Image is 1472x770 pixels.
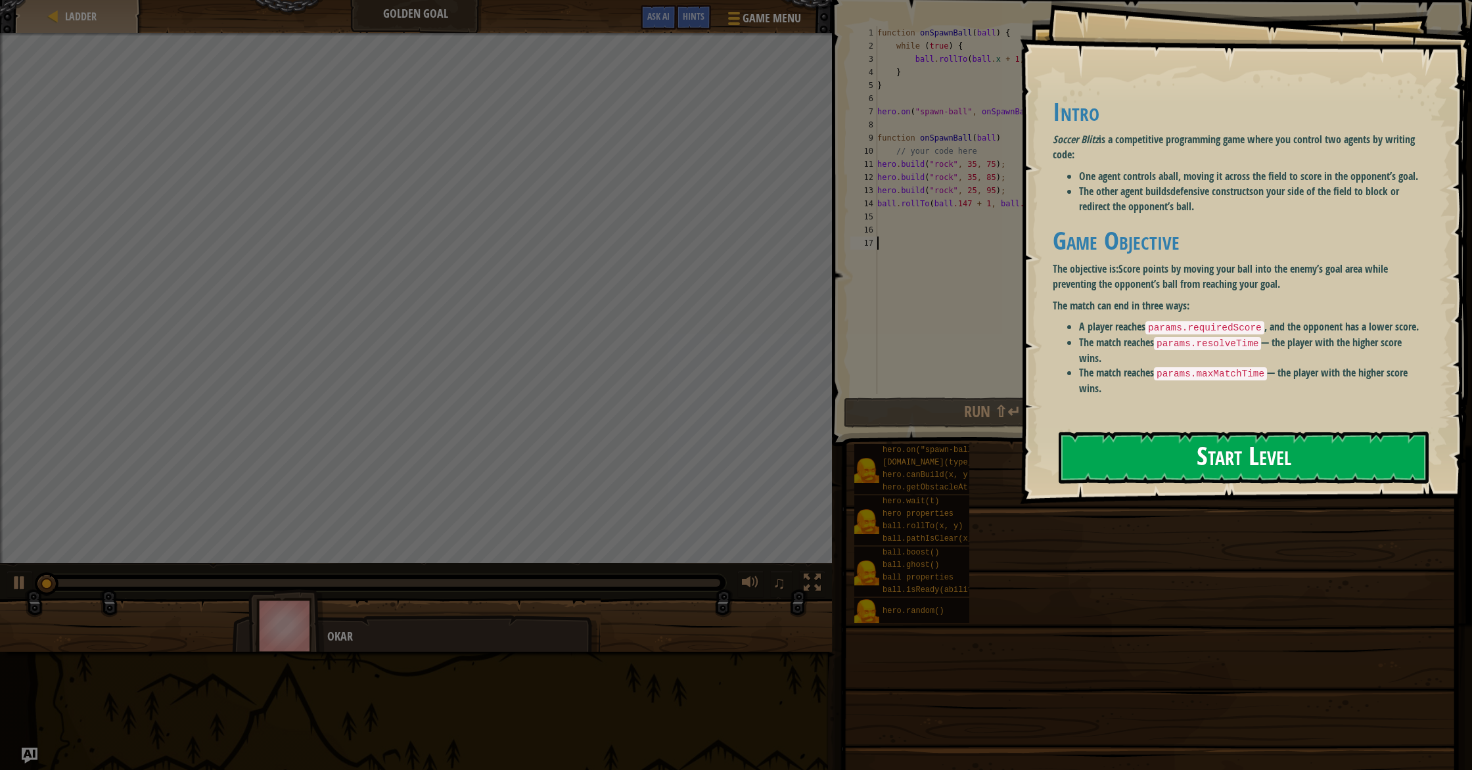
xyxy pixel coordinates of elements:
li: A player reaches , and the opponent has a lower score. [1079,319,1426,335]
p: The objective is: [1053,261,1426,292]
div: 10 [850,145,877,158]
img: portrait.png [854,458,879,483]
button: Toggle fullscreen [799,571,825,598]
img: portrait.png [854,560,879,585]
span: ball.isReady(ability) [883,585,982,595]
img: portrait.png [854,599,879,624]
button: ⌘ + P: Play [7,571,33,598]
span: Hints [683,10,704,22]
a: Ladder [61,9,97,24]
h1: Game Objective [1053,227,1426,254]
code: params.maxMatchTime [1154,367,1267,380]
div: 4 [850,66,877,79]
div: 14 [850,197,877,210]
button: Ask AI [22,748,37,763]
span: hero.wait(t) [883,497,939,506]
button: Start Level [1059,432,1429,484]
span: Ladder [65,9,97,24]
span: ♫ [773,573,786,593]
img: portrait.png [854,509,879,534]
button: Game Menu [718,5,809,36]
span: hero.on("spawn-ball", f) [883,445,996,455]
div: 7 [850,105,877,118]
p: The match can end in three ways: [1053,298,1426,313]
div: 1 [850,26,877,39]
li: The match reaches — the player with the higher score wins. [1079,335,1426,365]
div: 8 [850,118,877,131]
span: hero.random() [883,606,944,616]
div: 15 [850,210,877,223]
div: 3 [850,53,877,66]
img: thang_avatar_frame.png [248,589,325,662]
span: Game Menu [743,10,801,27]
div: 5 [850,79,877,92]
div: 13 [850,184,877,197]
button: Adjust volume [737,571,764,598]
span: hero properties [883,509,954,518]
div: 11 [850,158,877,171]
button: ♫ [770,571,793,598]
div: 9 [850,131,877,145]
div: 2 [850,39,877,53]
strong: ball [1163,169,1178,183]
div: 12 [850,171,877,184]
button: Ask AI [641,5,676,30]
div: 6 [850,92,877,105]
div: 16 [850,223,877,237]
li: One agent controls a , moving it across the field to score in the opponent’s goal. [1079,169,1426,184]
li: The match reaches — the player with the higher score wins. [1079,365,1426,396]
span: ball.ghost() [883,560,939,570]
li: The other agent builds on your side of the field to block or redirect the opponent’s ball. [1079,184,1426,214]
button: Run ⇧↵ [844,397,1140,428]
code: params.resolveTime [1154,337,1261,350]
span: ball properties [883,573,954,582]
h1: Intro [1053,98,1426,125]
span: Ask AI [647,10,670,22]
p: is a competitive programming game where you control two agents by writing code: [1053,132,1426,162]
span: ball.boost() [883,548,939,557]
div: Okar [327,628,587,645]
strong: Score points by moving your ball into the enemy’s goal area while preventing the opponent’s ball ... [1053,261,1388,291]
span: hero.canBuild(x, y) [883,470,973,480]
code: params.requiredScore [1145,321,1264,334]
span: [DOMAIN_NAME](type, x, y) [883,458,1001,467]
strong: defensive constructs [1170,184,1253,198]
em: Soccer Blitz [1053,132,1099,147]
span: ball.rollTo(x, y) [883,522,963,531]
div: 17 [850,237,877,250]
span: hero.getObstacleAt(x, y) [883,483,996,492]
span: ball.pathIsClear(x, y) [883,534,986,543]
